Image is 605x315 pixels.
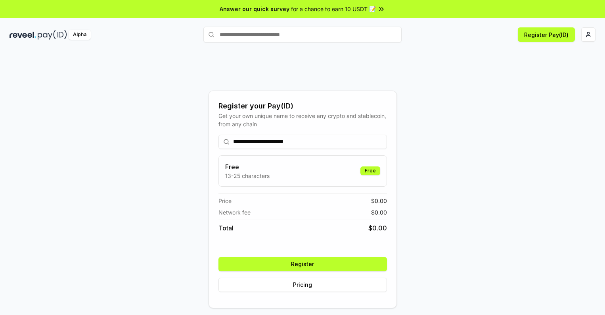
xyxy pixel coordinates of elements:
[218,100,387,112] div: Register your Pay(ID)
[218,197,232,205] span: Price
[291,5,376,13] span: for a chance to earn 10 USDT 📝
[518,27,575,42] button: Register Pay(ID)
[218,112,387,128] div: Get your own unique name to receive any crypto and stablecoin, from any chain
[225,172,270,180] p: 13-25 characters
[218,257,387,271] button: Register
[225,162,270,172] h3: Free
[69,30,91,40] div: Alpha
[220,5,289,13] span: Answer our quick survey
[368,223,387,233] span: $ 0.00
[218,208,251,216] span: Network fee
[218,278,387,292] button: Pricing
[360,166,380,175] div: Free
[371,197,387,205] span: $ 0.00
[371,208,387,216] span: $ 0.00
[38,30,67,40] img: pay_id
[10,30,36,40] img: reveel_dark
[218,223,234,233] span: Total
